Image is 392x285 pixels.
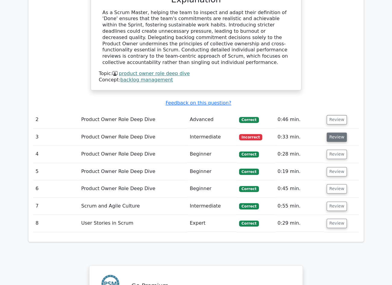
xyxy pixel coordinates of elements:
[79,146,187,163] td: Product Owner Role Deep Dive
[327,202,347,211] button: Review
[187,163,237,180] td: Beginner
[275,129,324,146] td: 0:33 min.
[79,163,187,180] td: Product Owner Role Deep Dive
[119,71,190,76] a: product owner role deep dive
[33,129,79,146] td: 3
[327,150,347,159] button: Review
[99,77,293,83] div: Concept:
[33,198,79,215] td: 7
[327,115,347,124] button: Review
[120,77,173,83] a: backlog management
[239,168,259,174] span: Correct
[327,167,347,176] button: Review
[79,215,187,232] td: User Stories in Scrum
[275,215,324,232] td: 0:29 min.
[327,184,347,193] button: Review
[33,180,79,197] td: 6
[79,129,187,146] td: Product Owner Role Deep Dive
[239,151,259,157] span: Correct
[33,163,79,180] td: 5
[166,100,231,106] a: Feedback on this question?
[79,111,187,128] td: Product Owner Role Deep Dive
[275,146,324,163] td: 0:28 min.
[187,111,237,128] td: Advanced
[275,198,324,215] td: 0:55 min.
[327,132,347,142] button: Review
[33,111,79,128] td: 2
[239,220,259,226] span: Correct
[187,129,237,146] td: Intermediate
[187,198,237,215] td: Intermediate
[33,215,79,232] td: 8
[239,134,262,140] span: Incorrect
[239,117,259,123] span: Correct
[102,10,290,66] div: As a Scrum Master, helping the team to inspect and adapt their definition of 'Done' ensures that ...
[187,180,237,197] td: Beginner
[79,198,187,215] td: Scrum and Agile Culture
[327,219,347,228] button: Review
[187,215,237,232] td: Expert
[239,186,259,192] span: Correct
[33,146,79,163] td: 4
[275,180,324,197] td: 0:45 min.
[239,203,259,209] span: Correct
[99,71,293,77] div: Topic:
[275,111,324,128] td: 0:46 min.
[275,163,324,180] td: 0:19 min.
[79,180,187,197] td: Product Owner Role Deep Dive
[187,146,237,163] td: Beginner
